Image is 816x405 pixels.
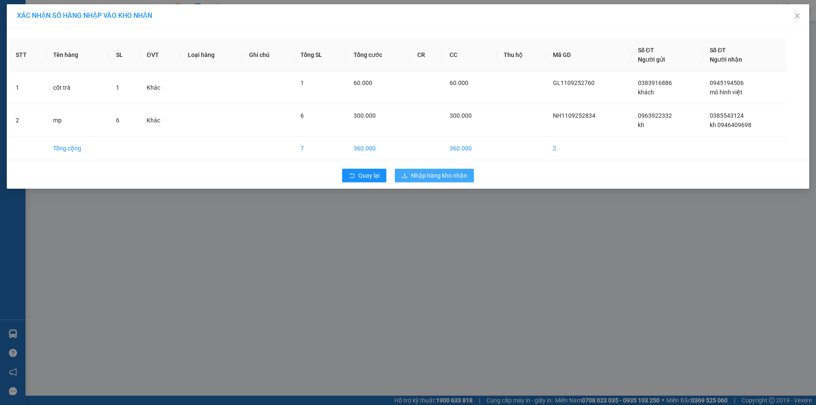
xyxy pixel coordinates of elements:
[347,39,411,71] th: Tổng cước
[140,104,181,137] td: Khác
[17,11,152,20] span: XÁC NHẬN SỐ HÀNG NHẬP VÀO KHO NHẬN
[710,112,744,119] span: 0385543124
[46,71,109,104] td: cốt trà
[450,79,468,86] span: 60.000
[300,79,304,86] span: 1
[443,39,497,71] th: CC
[395,169,474,182] button: downloadNhập hàng kho nhận
[46,39,109,71] th: Tên hàng
[9,71,46,104] td: 1
[9,39,46,71] th: STT
[46,137,109,160] td: Tổng cộng
[109,39,140,71] th: SL
[116,84,119,91] span: 1
[638,89,654,96] span: khách
[402,173,408,179] span: download
[294,39,347,71] th: Tổng SL
[443,137,497,160] td: 360.000
[638,56,665,63] span: Người gửi
[242,39,294,71] th: Ghi chú
[342,169,386,182] button: rollbackQuay lại
[710,122,751,128] span: kh 0946409698
[46,104,109,137] td: mp
[553,79,595,86] span: GL1109252760
[411,39,443,71] th: CR
[450,112,472,119] span: 300.000
[546,137,631,160] td: 2
[354,79,372,86] span: 60.000
[181,39,242,71] th: Loại hàng
[9,104,46,137] td: 2
[794,12,801,19] span: close
[710,47,726,54] span: Số ĐT
[638,47,654,54] span: Số ĐT
[710,89,742,96] span: mô hình việt
[710,56,742,63] span: Người nhận
[638,112,672,119] span: 0963922332
[294,137,347,160] td: 7
[785,4,809,28] button: Close
[358,171,380,180] span: Quay lại
[140,39,181,71] th: ĐVT
[116,117,119,124] span: 6
[349,173,355,179] span: rollback
[497,39,546,71] th: Thu hộ
[546,39,631,71] th: Mã GD
[300,112,304,119] span: 6
[553,112,595,119] span: NH1109252834
[347,137,411,160] td: 360.000
[354,112,376,119] span: 300.000
[710,79,744,86] span: 0945194506
[638,122,644,128] span: kh
[411,171,467,180] span: Nhập hàng kho nhận
[140,71,181,104] td: Khác
[638,79,672,86] span: 0383916886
